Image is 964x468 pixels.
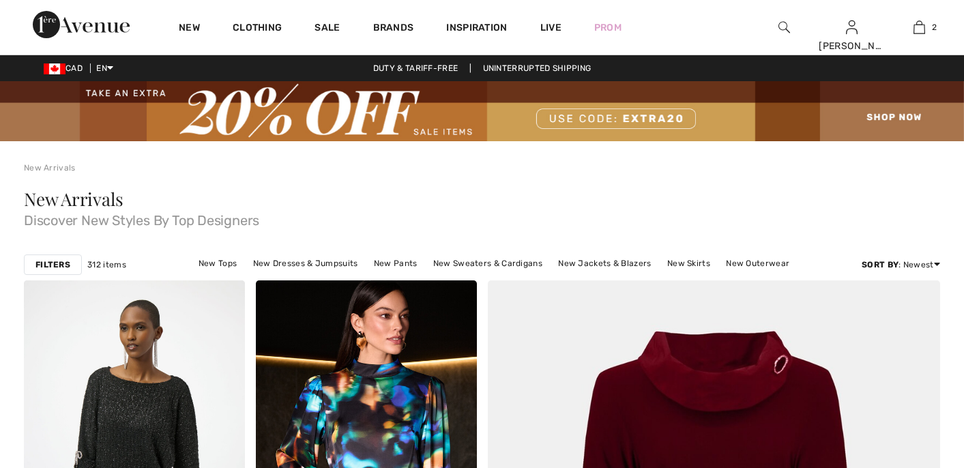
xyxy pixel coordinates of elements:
[87,259,126,271] span: 312 items
[24,208,940,227] span: Discover New Styles By Top Designers
[914,19,925,35] img: My Bag
[315,22,340,36] a: Sale
[932,21,937,33] span: 2
[846,19,858,35] img: My Info
[778,19,790,35] img: search the website
[426,254,549,272] a: New Sweaters & Cardigans
[551,254,658,272] a: New Jackets & Blazers
[44,63,65,74] img: Canadian Dollar
[192,254,244,272] a: New Tops
[246,254,365,272] a: New Dresses & Jumpsuits
[24,163,76,173] a: New Arrivals
[179,22,200,36] a: New
[540,20,561,35] a: Live
[819,39,885,53] div: [PERSON_NAME]
[886,19,952,35] a: 2
[33,11,130,38] img: 1ère Avenue
[233,22,282,36] a: Clothing
[35,259,70,271] strong: Filters
[367,254,424,272] a: New Pants
[862,260,899,269] strong: Sort By
[373,22,414,36] a: Brands
[446,22,507,36] span: Inspiration
[719,254,796,272] a: New Outerwear
[862,259,940,271] div: : Newest
[594,20,622,35] a: Prom
[44,63,88,73] span: CAD
[24,187,123,211] span: New Arrivals
[660,254,717,272] a: New Skirts
[846,20,858,33] a: Sign In
[96,63,113,73] span: EN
